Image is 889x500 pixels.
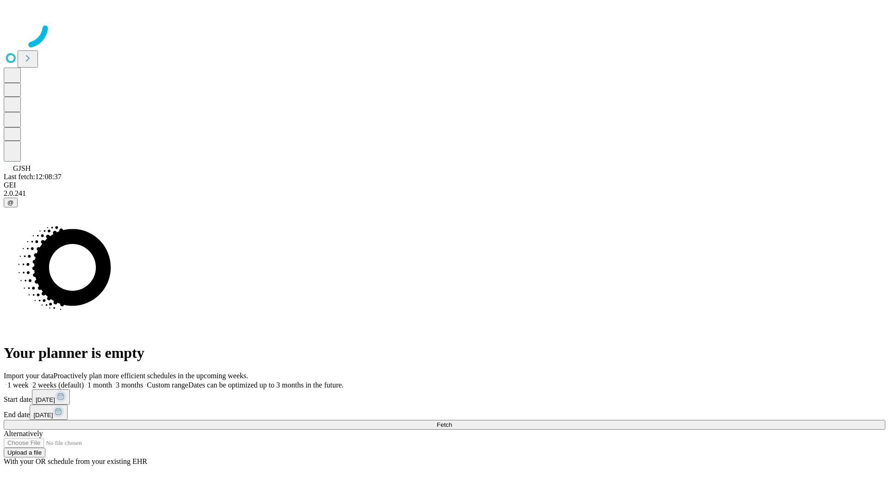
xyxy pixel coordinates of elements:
[4,420,885,430] button: Fetch
[116,381,143,389] span: 3 months
[13,164,31,172] span: GJSH
[36,396,55,403] span: [DATE]
[4,198,18,207] button: @
[4,173,62,181] span: Last fetch: 12:08:37
[4,457,147,465] span: With your OR schedule from your existing EHR
[437,421,452,428] span: Fetch
[4,189,885,198] div: 2.0.241
[4,405,885,420] div: End date
[32,381,84,389] span: 2 weeks (default)
[7,199,14,206] span: @
[7,381,29,389] span: 1 week
[54,372,248,380] span: Proactively plan more efficient schedules in the upcoming weeks.
[32,389,70,405] button: [DATE]
[188,381,344,389] span: Dates can be optimized up to 3 months in the future.
[4,389,885,405] div: Start date
[4,448,45,457] button: Upload a file
[33,412,53,419] span: [DATE]
[4,430,43,437] span: Alternatively
[88,381,112,389] span: 1 month
[4,344,885,362] h1: Your planner is empty
[30,405,68,420] button: [DATE]
[147,381,188,389] span: Custom range
[4,372,54,380] span: Import your data
[4,181,885,189] div: GEI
